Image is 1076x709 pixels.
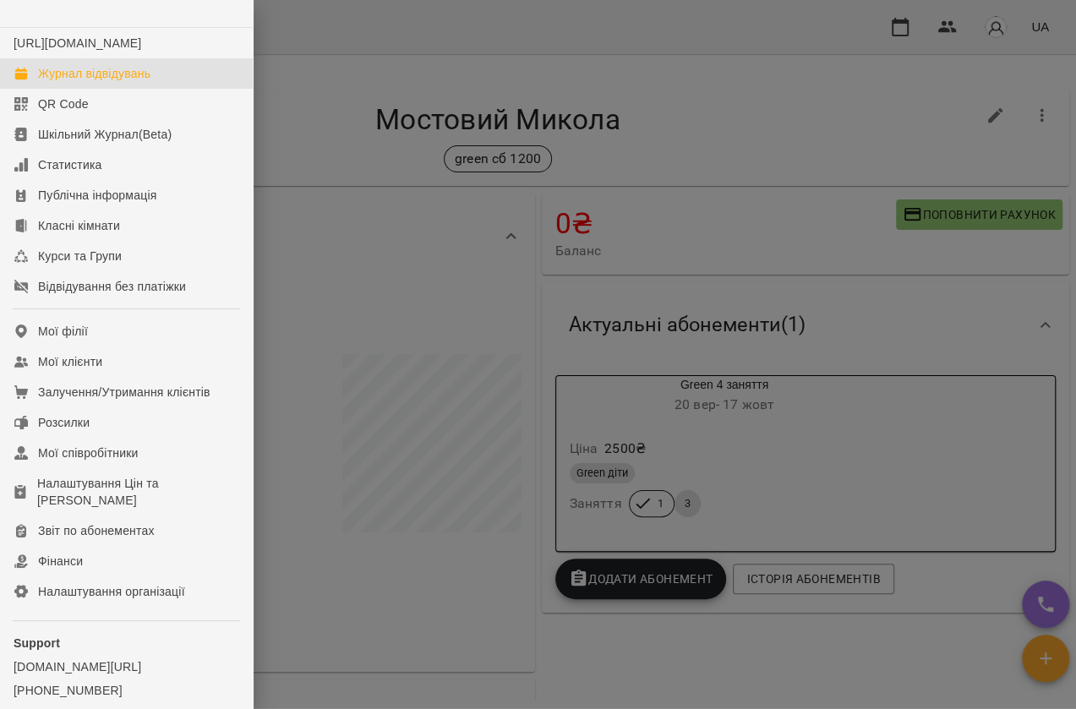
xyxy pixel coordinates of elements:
div: Відвідування без платіжки [38,278,186,295]
p: Support [14,635,239,652]
div: Шкільний Журнал(Beta) [38,126,172,143]
div: Мої клієнти [38,353,102,370]
a: [URL][DOMAIN_NAME] [14,36,141,50]
div: Публічна інформація [38,187,156,204]
div: Класні кімнати [38,217,120,234]
a: [DOMAIN_NAME][URL] [14,658,239,675]
div: Мої співробітники [38,444,139,461]
div: Фінанси [38,553,83,570]
div: Налаштування Цін та [PERSON_NAME] [37,475,239,509]
div: Мої філії [38,323,88,340]
div: Розсилки [38,414,90,431]
div: Журнал відвідувань [38,65,150,82]
div: Статистика [38,156,102,173]
a: [PHONE_NUMBER] [14,682,239,699]
div: Курси та Групи [38,248,122,265]
div: QR Code [38,95,89,112]
div: Налаштування організації [38,583,185,600]
div: Звіт по абонементах [38,522,155,539]
div: Залучення/Утримання клієнтів [38,384,210,401]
